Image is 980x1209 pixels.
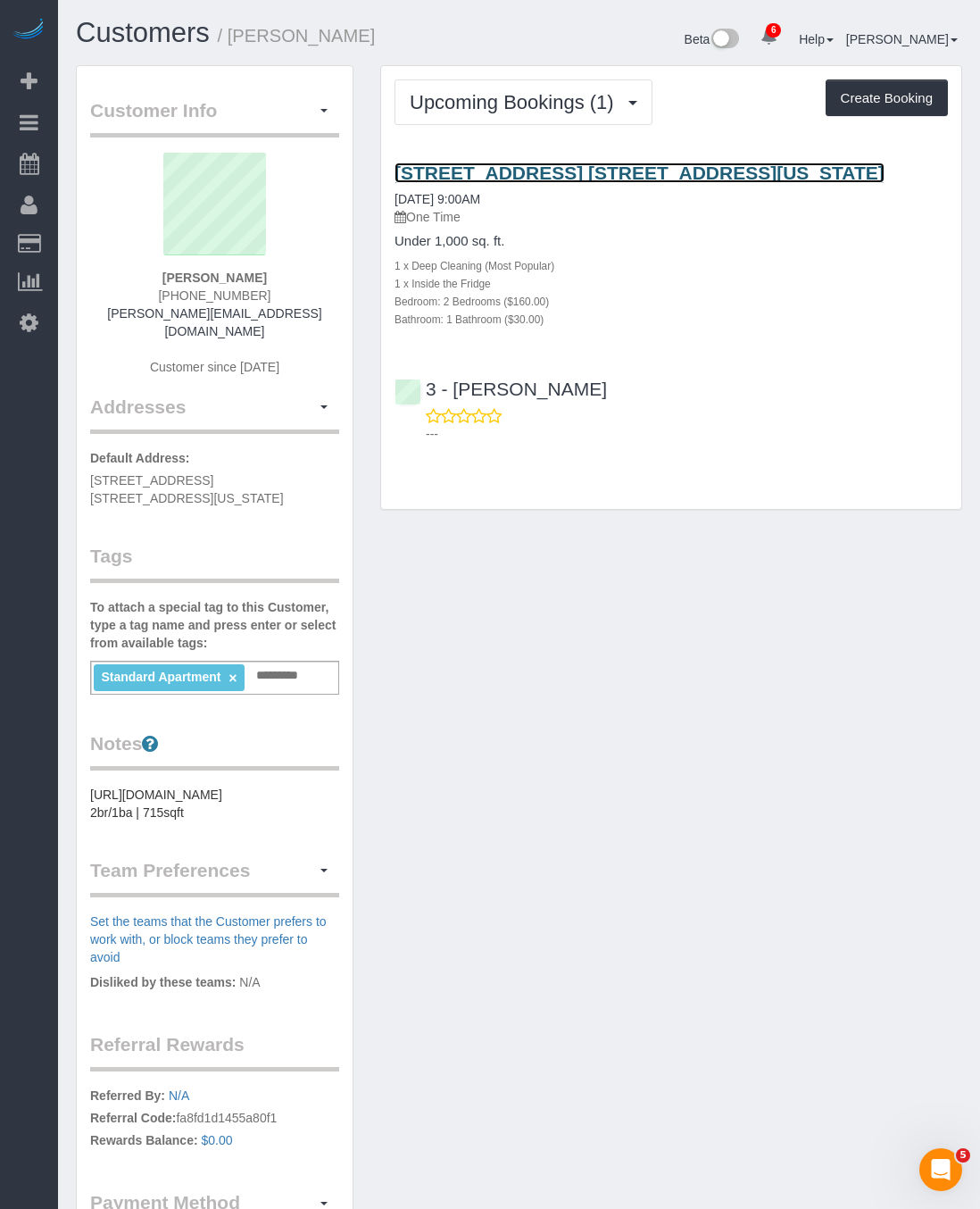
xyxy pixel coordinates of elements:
[410,91,623,113] span: Upcoming Bookings (1)
[90,473,284,505] span: [STREET_ADDRESS] [STREET_ADDRESS][US_STATE]
[90,730,339,771] legend: Notes
[90,973,236,991] label: Disliked by these teams:
[426,425,948,443] p: ---
[169,1088,189,1103] a: N/A
[394,278,491,290] small: 1 x Inside the Fridge
[394,234,948,249] h4: Under 1,000 sq. ft.
[239,975,260,989] span: N/A
[90,97,339,138] legend: Customer Info
[394,379,607,399] a: 3 - [PERSON_NAME]
[394,79,652,125] button: Upcoming Bookings (1)
[90,1087,339,1154] p: fa8fd1d1455a80f1
[11,18,46,43] img: Automaid Logo
[202,1133,233,1147] a: $0.00
[766,23,781,38] span: 6
[846,32,958,46] a: [PERSON_NAME]
[158,288,270,303] span: [PHONE_NUMBER]
[956,1148,970,1163] span: 5
[90,786,339,821] pre: [URL][DOMAIN_NAME] 2br/1ba | 715sqft
[90,598,339,652] label: To attach a special tag to this Customer, type a tag name and press enter or select from availabl...
[826,79,948,117] button: Create Booking
[394,296,549,308] small: Bedroom: 2 Bedrooms ($160.00)
[799,32,834,46] a: Help
[90,857,339,897] legend: Team Preferences
[101,670,220,684] span: Standard Apartment
[90,1109,176,1127] label: Referral Code:
[107,306,321,338] a: [PERSON_NAME][EMAIL_ADDRESS][DOMAIN_NAME]
[394,192,480,206] a: [DATE] 9:00AM
[752,18,786,57] a: 6
[150,360,279,374] span: Customer since [DATE]
[90,1087,165,1105] label: Referred By:
[90,449,190,467] label: Default Address:
[90,1031,339,1071] legend: Referral Rewards
[394,260,554,272] small: 1 x Deep Cleaning (Most Popular)
[394,313,544,326] small: Bathroom: 1 Bathroom ($30.00)
[228,671,237,686] a: ×
[90,1131,198,1149] label: Rewards Balance:
[919,1148,962,1191] iframe: Intercom live chat
[394,163,884,183] a: [STREET_ADDRESS] [STREET_ADDRESS][US_STATE]
[710,29,739,52] img: New interface
[218,26,376,46] small: / [PERSON_NAME]
[394,208,948,226] p: One Time
[162,271,267,285] strong: [PERSON_NAME]
[685,32,740,46] a: Beta
[90,543,339,583] legend: Tags
[76,17,210,48] a: Customers
[90,914,327,964] a: Set the teams that the Customer prefers to work with, or block teams they prefer to avoid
